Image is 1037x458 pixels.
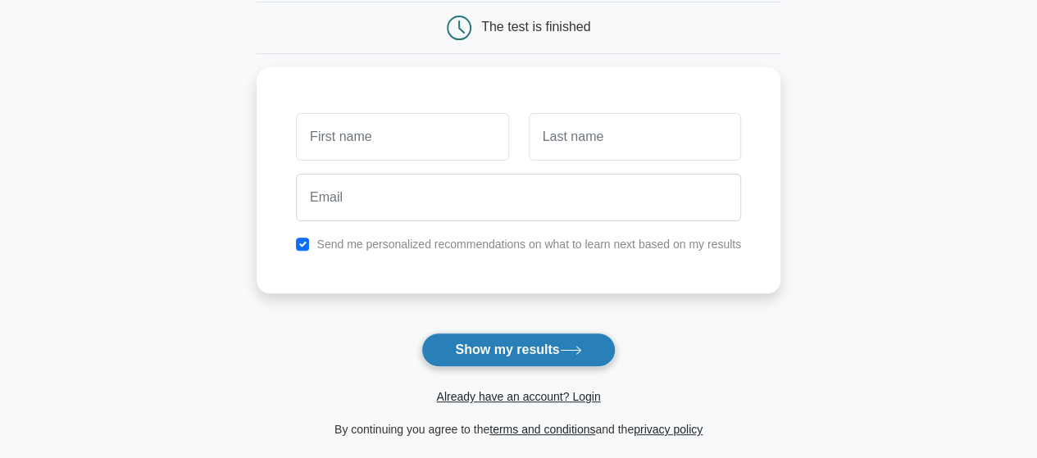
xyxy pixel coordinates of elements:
a: Already have an account? Login [436,390,600,403]
a: privacy policy [634,423,703,436]
input: Email [296,174,741,221]
input: First name [296,113,508,161]
div: By continuing you agree to the and the [247,419,790,439]
button: Show my results [421,333,615,367]
div: The test is finished [481,20,590,34]
a: terms and conditions [489,423,595,436]
label: Send me personalized recommendations on what to learn next based on my results [316,238,741,251]
input: Last name [529,113,741,161]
